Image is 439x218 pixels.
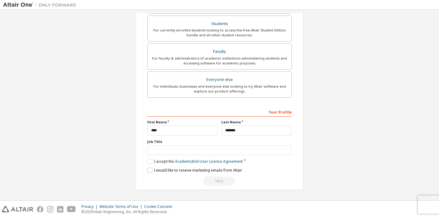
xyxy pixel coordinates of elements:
div: You need to provide your academic email [147,176,292,186]
img: facebook.svg [37,206,43,213]
label: First Name [147,120,218,125]
label: I accept the [147,159,243,164]
div: For faculty & administrators of academic institutions administering students and accessing softwa... [151,56,288,66]
img: instagram.svg [47,206,53,213]
div: Faculty [151,47,288,56]
div: Website Terms of Use [99,204,144,209]
img: Altair One [3,2,79,8]
label: Job Title [147,139,292,144]
img: linkedin.svg [57,206,63,213]
img: altair_logo.svg [2,206,33,213]
div: Cookie Consent [144,204,176,209]
div: For currently enrolled students looking to access the free Altair Student Edition bundle and all ... [151,28,288,38]
div: Students [151,20,288,28]
div: Your Profile [147,107,292,117]
div: Privacy [81,204,99,209]
div: Everyone else [151,75,288,84]
label: Last Name [221,120,292,125]
img: youtube.svg [67,206,76,213]
div: For individuals, businesses and everyone else looking to try Altair software and explore our prod... [151,84,288,94]
label: I would like to receive marketing emails from Altair [147,168,242,173]
a: Academic End-User License Agreement [175,159,243,164]
p: © 2025 Altair Engineering, Inc. All Rights Reserved. [81,209,176,214]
